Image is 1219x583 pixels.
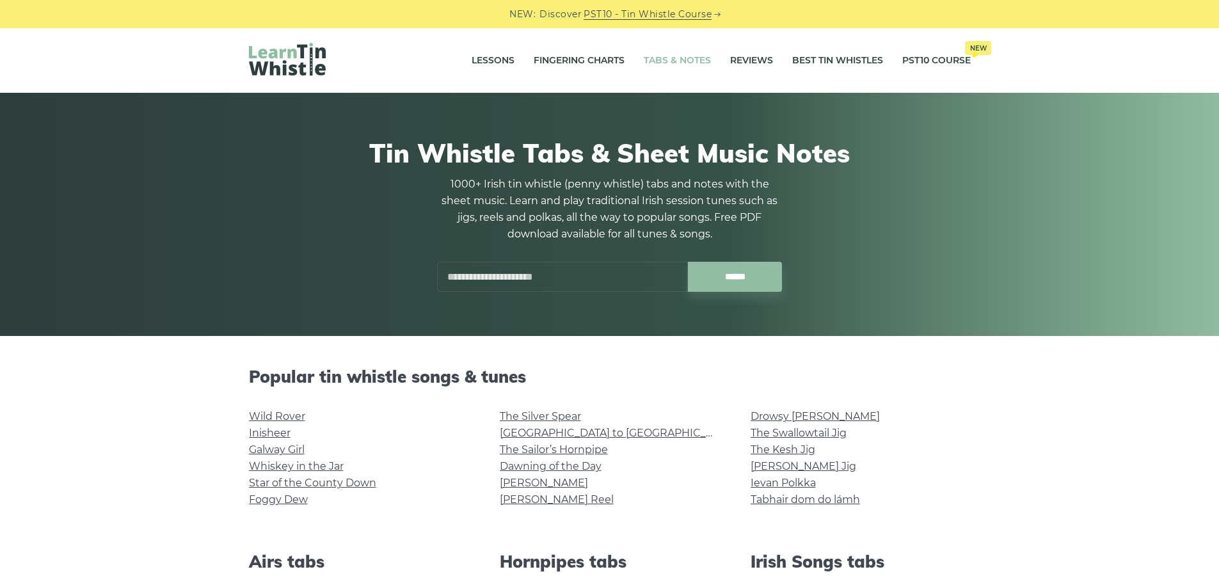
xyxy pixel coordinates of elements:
a: The Silver Spear [500,410,581,422]
h2: Airs tabs [249,552,469,571]
h1: Tin Whistle Tabs & Sheet Music Notes [249,138,971,168]
h2: Popular tin whistle songs & tunes [249,367,971,387]
a: Tabs & Notes [644,45,711,77]
a: Whiskey in the Jar [249,460,344,472]
img: LearnTinWhistle.com [249,43,326,76]
a: Star of the County Down [249,477,376,489]
a: Wild Rover [249,410,305,422]
h2: Irish Songs tabs [751,552,971,571]
a: The Swallowtail Jig [751,427,847,439]
a: [GEOGRAPHIC_DATA] to [GEOGRAPHIC_DATA] [500,427,736,439]
a: Best Tin Whistles [792,45,883,77]
span: New [965,41,991,55]
a: Ievan Polkka [751,477,816,489]
a: [PERSON_NAME] Reel [500,493,614,506]
a: Lessons [472,45,514,77]
p: 1000+ Irish tin whistle (penny whistle) tabs and notes with the sheet music. Learn and play tradi... [437,176,783,243]
h2: Hornpipes tabs [500,552,720,571]
a: PST10 CourseNew [902,45,971,77]
a: Fingering Charts [534,45,625,77]
a: Dawning of the Day [500,460,602,472]
a: Drowsy [PERSON_NAME] [751,410,880,422]
a: Foggy Dew [249,493,308,506]
a: [PERSON_NAME] [500,477,588,489]
a: Tabhair dom do lámh [751,493,860,506]
a: [PERSON_NAME] Jig [751,460,856,472]
a: Reviews [730,45,773,77]
a: Galway Girl [249,443,305,456]
a: The Kesh Jig [751,443,815,456]
a: The Sailor’s Hornpipe [500,443,608,456]
a: Inisheer [249,427,291,439]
